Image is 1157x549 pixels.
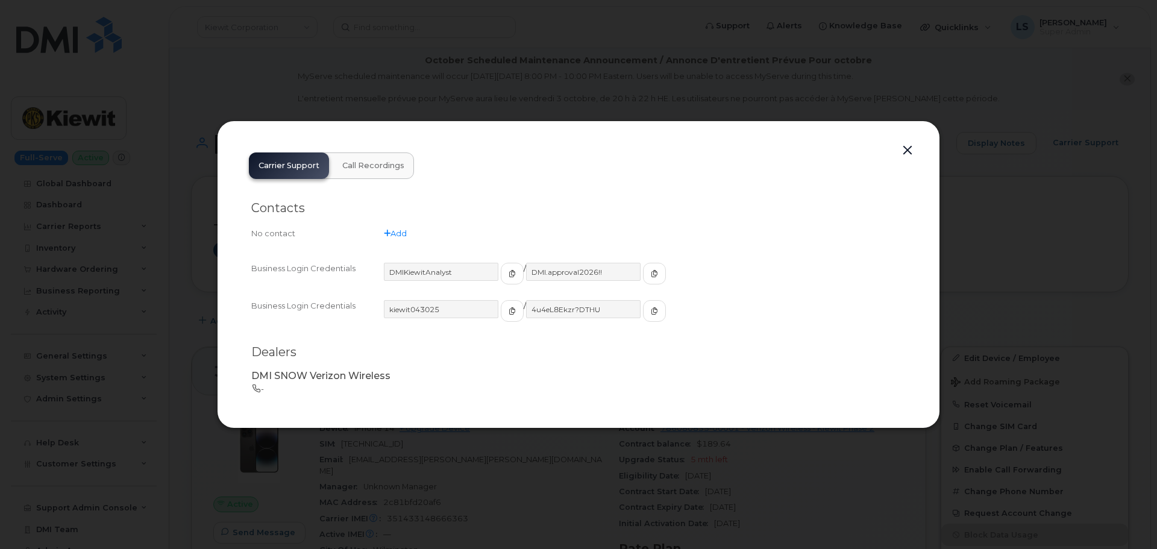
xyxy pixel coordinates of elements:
h2: Contacts [251,201,906,216]
span: Call Recordings [342,161,404,171]
button: copy to clipboard [501,300,524,322]
div: / [384,300,906,333]
a: Add [384,228,407,238]
p: - [251,383,906,395]
button: copy to clipboard [643,300,666,322]
button: copy to clipboard [643,263,666,284]
button: copy to clipboard [501,263,524,284]
div: Business Login Credentials [251,263,384,295]
div: No contact [251,228,384,239]
div: / [384,263,906,295]
iframe: Messenger Launcher [1105,497,1148,540]
h2: Dealers [251,345,906,360]
div: Business Login Credentials [251,300,384,333]
p: DMI SNOW Verizon Wireless [251,369,906,383]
